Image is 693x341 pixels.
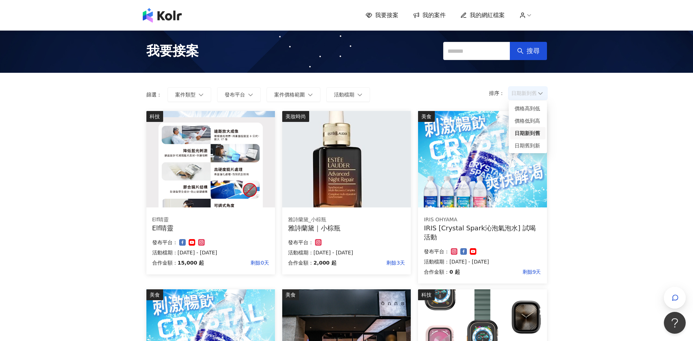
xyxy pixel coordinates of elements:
[152,238,178,247] p: 發布平台：
[334,92,354,98] span: 活動檔期
[470,11,505,19] span: 我的網紅檔案
[217,87,261,102] button: 發布平台
[146,289,163,300] div: 美食
[422,11,446,19] span: 我的案件
[515,129,541,137] div: 日期新到舊
[146,111,163,122] div: 科技
[424,216,541,223] div: IRIS OHYAMA
[168,87,211,102] button: 案件類型
[152,258,178,267] p: 合作金額：
[527,47,540,55] span: 搜尋
[510,127,546,139] div: 日期新到舊
[366,11,398,19] a: 我要接案
[418,111,547,207] img: Crystal Spark 沁泡氣泡水
[288,223,405,233] div: 雅詩蘭黛｜小棕瓶
[146,92,162,98] p: 篩選：
[288,258,314,267] p: 合作金額：
[267,87,320,102] button: 案件價格範圍
[204,258,269,267] p: 剩餘0天
[146,111,275,207] img: Elf睛靈
[418,289,435,300] div: 科技
[489,90,509,96] p: 排序：
[413,11,446,19] a: 我的案件
[225,92,245,98] span: 發布平台
[152,248,269,257] p: 活動檔期：[DATE] - [DATE]
[282,111,411,207] img: 雅詩蘭黛｜小棕瓶
[178,258,204,267] p: 15,000 起
[424,247,449,256] p: 發布平台：
[282,289,299,300] div: 美食
[282,111,309,122] div: 美妝時尚
[152,216,269,223] div: Elf睛靈
[143,8,182,23] img: logo
[511,88,544,99] span: 日期新到舊
[515,117,541,125] div: 價格低到高
[326,87,370,102] button: 活動檔期
[424,257,541,266] p: 活動檔期：[DATE] - [DATE]
[152,223,269,233] div: Elf睛靈
[336,258,405,267] p: 剩餘3天
[460,267,541,276] p: 剩餘9天
[274,92,305,98] span: 案件價格範圍
[175,92,196,98] span: 案件類型
[449,267,460,276] p: 0 起
[460,11,505,19] a: 我的網紅檔案
[418,111,435,122] div: 美食
[517,48,524,54] span: search
[288,238,314,247] p: 發布平台：
[146,42,199,60] span: 我要接案
[424,223,541,242] div: IRIS [Crystal Spark沁泡氣泡水] 試喝活動
[510,115,546,127] div: 價格低到高
[288,216,405,223] div: 雅詩蘭黛_小棕瓶
[288,248,405,257] p: 活動檔期：[DATE] - [DATE]
[424,267,449,276] p: 合作金額：
[375,11,398,19] span: 我要接案
[664,312,686,334] iframe: Help Scout Beacon - Open
[314,258,336,267] p: 2,000 起
[515,142,541,150] div: 日期舊到新
[515,104,541,112] div: 價格高到低
[510,42,547,60] button: 搜尋
[510,102,546,115] div: 價格高到低
[510,139,546,152] div: 日期舊到新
